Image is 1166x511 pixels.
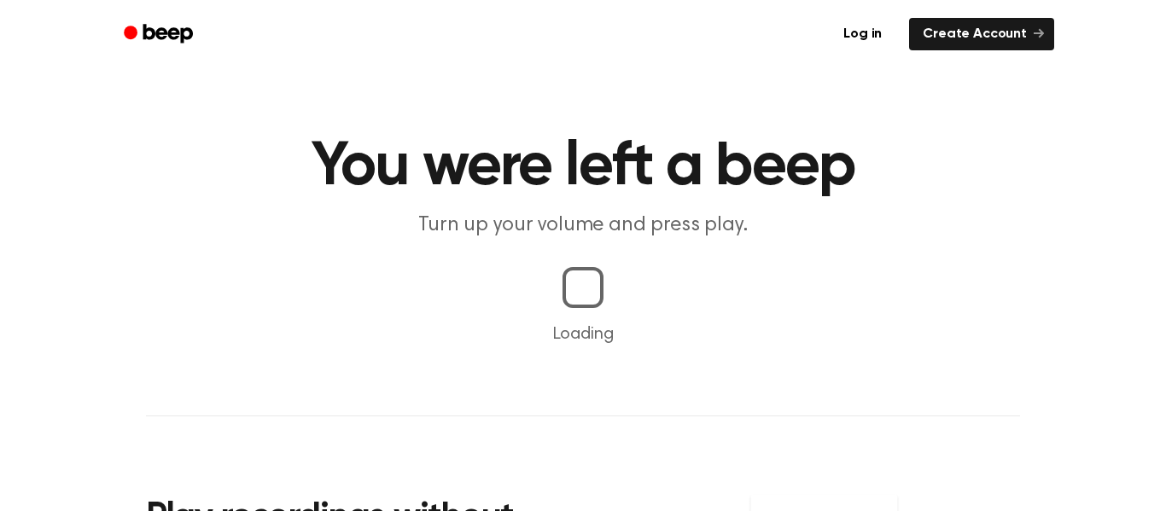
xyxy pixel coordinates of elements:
[255,212,911,240] p: Turn up your volume and press play.
[826,15,899,54] a: Log in
[909,18,1054,50] a: Create Account
[112,18,208,51] a: Beep
[20,322,1146,347] p: Loading
[146,136,1020,198] h1: You were left a beep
